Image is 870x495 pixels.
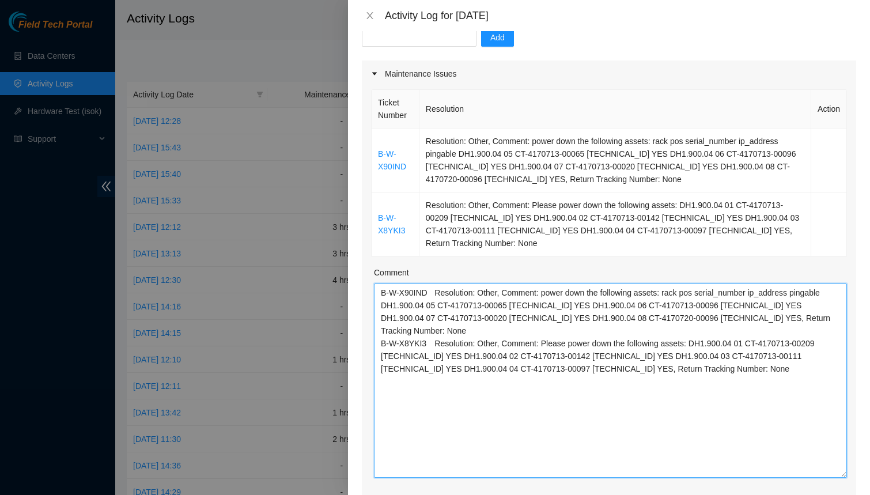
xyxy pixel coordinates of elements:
[362,10,378,21] button: Close
[481,28,514,47] button: Add
[378,149,406,171] a: B-W-X90IND
[419,129,811,192] td: Resolution: Other, Comment: power down the following assets: rack pos serial_number ip_address pi...
[365,11,375,20] span: close
[419,192,811,256] td: Resolution: Other, Comment: Please power down the following assets: DH1.900.04 01 CT-4170713-0020...
[374,266,409,279] label: Comment
[362,61,856,87] div: Maintenance Issues
[374,284,847,478] textarea: Comment
[378,213,405,235] a: B-W-X8YKI3
[490,31,505,44] span: Add
[419,90,811,129] th: Resolution
[372,90,419,129] th: Ticket Number
[385,9,856,22] div: Activity Log for [DATE]
[811,90,847,129] th: Action
[371,70,378,77] span: caret-right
